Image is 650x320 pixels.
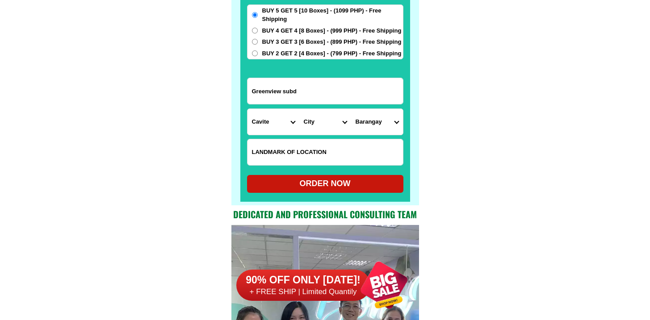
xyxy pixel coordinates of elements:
input: BUY 2 GET 2 [4 Boxes] - (799 PHP) - Free Shipping [252,50,258,56]
select: Select province [247,109,299,135]
input: BUY 3 GET 3 [6 Boxes] - (899 PHP) - Free Shipping [252,39,258,45]
input: BUY 4 GET 4 [8 Boxes] - (999 PHP) - Free Shipping [252,28,258,33]
input: BUY 5 GET 5 [10 Boxes] - (1099 PHP) - Free Shipping [252,12,258,18]
h2: Dedicated and professional consulting team [231,208,419,221]
select: Select commune [351,109,403,135]
span: BUY 2 GET 2 [4 Boxes] - (799 PHP) - Free Shipping [262,49,402,58]
select: Select district [299,109,351,135]
input: Input address [247,78,403,104]
span: BUY 4 GET 4 [8 Boxes] - (999 PHP) - Free Shipping [262,26,402,35]
h6: 90% OFF ONLY [DATE]! [236,274,370,287]
span: BUY 3 GET 3 [6 Boxes] - (899 PHP) - Free Shipping [262,37,402,46]
input: Input LANDMARKOFLOCATION [247,139,403,165]
div: ORDER NOW [247,178,403,190]
span: BUY 5 GET 5 [10 Boxes] - (1099 PHP) - Free Shipping [262,6,403,24]
h6: + FREE SHIP | Limited Quantily [236,287,370,297]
